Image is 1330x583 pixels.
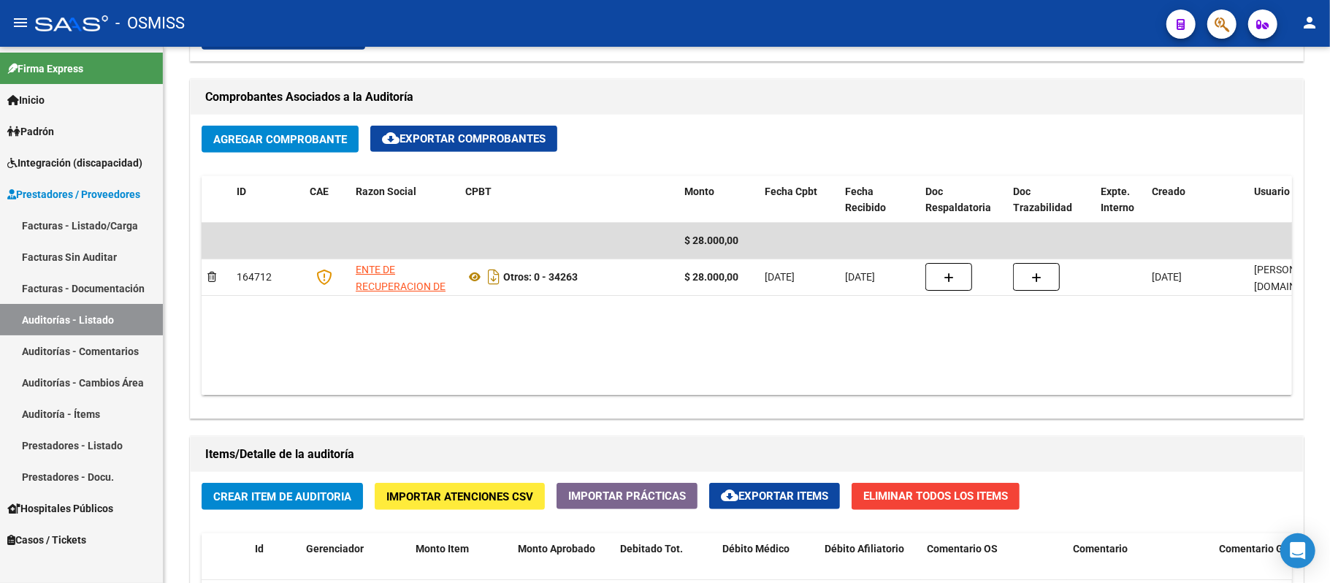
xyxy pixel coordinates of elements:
[306,543,364,555] span: Gerenciador
[503,271,578,283] strong: Otros: 0 - 34263
[1280,533,1315,568] div: Open Intercom Messenger
[465,186,492,197] span: CPBT
[382,129,400,147] mat-icon: cloud_download
[7,500,113,517] span: Hospitales Públicos
[1152,271,1182,283] span: [DATE]
[7,532,86,548] span: Casos / Tickets
[1146,176,1248,224] datatable-header-cell: Creado
[7,186,140,202] span: Prestadores / Proveedores
[370,126,557,152] button: Exportar Comprobantes
[839,176,920,224] datatable-header-cell: Fecha Recibido
[684,186,714,197] span: Monto
[759,176,839,224] datatable-header-cell: Fecha Cpbt
[350,176,459,224] datatable-header-cell: Razon Social
[863,489,1008,503] span: Eliminar Todos los Items
[237,271,272,283] span: 164712
[115,7,185,39] span: - OSMISS
[1301,14,1318,31] mat-icon: person
[1013,186,1072,214] span: Doc Trazabilidad
[459,176,679,224] datatable-header-cell: CPBT
[845,186,886,214] span: Fecha Recibido
[721,487,738,504] mat-icon: cloud_download
[679,176,759,224] datatable-header-cell: Monto
[852,483,1020,510] button: Eliminar Todos los Items
[1095,176,1146,224] datatable-header-cell: Expte. Interno
[1073,543,1128,555] span: Comentario
[925,186,991,214] span: Doc Respaldatoria
[765,186,817,197] span: Fecha Cpbt
[356,186,416,197] span: Razon Social
[1254,186,1290,197] span: Usuario
[845,271,875,283] span: [DATE]
[765,271,795,283] span: [DATE]
[721,489,828,503] span: Exportar Items
[1152,186,1185,197] span: Creado
[356,264,452,376] span: ENTE DE RECUPERACION DE FONDOS PARA EL FORTALECIMIENTO DEL SISTEMA DE SALUD DE MENDOZA (REFORSAL)...
[920,176,1007,224] datatable-header-cell: Doc Respaldatoria
[12,14,29,31] mat-icon: menu
[237,186,246,197] span: ID
[568,489,686,503] span: Importar Prácticas
[202,126,359,153] button: Agregar Comprobante
[7,61,83,77] span: Firma Express
[202,483,363,510] button: Crear Item de Auditoria
[684,235,738,246] span: $ 28.000,00
[709,483,840,509] button: Exportar Items
[518,543,595,555] span: Monto Aprobado
[382,132,546,145] span: Exportar Comprobantes
[205,85,1288,109] h1: Comprobantes Asociados a la Auditoría
[213,490,351,503] span: Crear Item de Auditoria
[722,543,790,555] span: Débito Médico
[620,543,683,555] span: Debitado Tot.
[7,92,45,108] span: Inicio
[416,543,469,555] span: Monto Item
[7,123,54,140] span: Padrón
[1007,176,1095,224] datatable-header-cell: Doc Trazabilidad
[927,543,998,555] span: Comentario OS
[213,133,347,146] span: Agregar Comprobante
[205,443,1288,466] h1: Items/Detalle de la auditoría
[386,490,533,503] span: Importar Atenciones CSV
[825,543,904,555] span: Débito Afiliatorio
[310,186,329,197] span: CAE
[484,265,503,289] i: Descargar documento
[684,271,738,283] strong: $ 28.000,00
[375,483,545,510] button: Importar Atenciones CSV
[7,155,142,171] span: Integración (discapacidad)
[231,176,304,224] datatable-header-cell: ID
[557,483,698,509] button: Importar Prácticas
[255,543,264,555] span: Id
[1101,186,1134,214] span: Expte. Interno
[304,176,350,224] datatable-header-cell: CAE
